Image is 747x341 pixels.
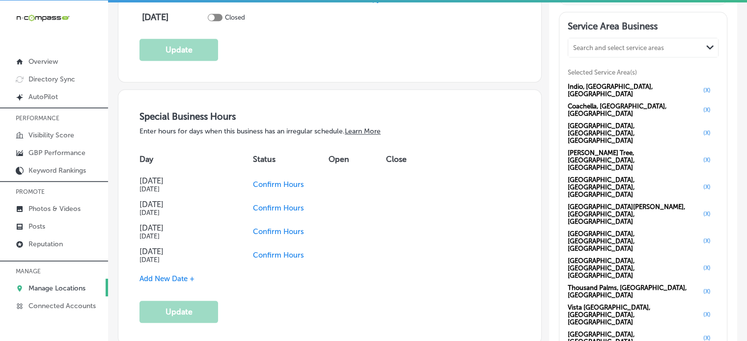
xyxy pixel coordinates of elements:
h5: [DATE] [139,209,225,216]
p: GBP Performance [28,149,85,157]
p: AutoPilot [28,93,58,101]
h5: [DATE] [139,233,225,240]
p: Directory Sync [28,75,75,83]
span: Confirm Hours [253,227,304,236]
p: Visibility Score [28,131,74,139]
span: [PERSON_NAME] Tree, [GEOGRAPHIC_DATA], [GEOGRAPHIC_DATA] [568,149,700,171]
button: (X) [700,106,714,114]
p: Closed [224,14,245,21]
span: Indio, [GEOGRAPHIC_DATA], [GEOGRAPHIC_DATA] [568,83,700,98]
button: (X) [700,129,714,137]
div: Search and select service areas [573,44,664,51]
button: (X) [700,183,714,191]
span: [GEOGRAPHIC_DATA][PERSON_NAME], [GEOGRAPHIC_DATA], [GEOGRAPHIC_DATA] [568,203,700,225]
h4: [DATE] [139,176,225,185]
th: Open [329,145,386,173]
span: Confirm Hours [253,251,304,260]
button: (X) [700,156,714,164]
button: Update [139,301,218,323]
p: Manage Locations [28,284,85,292]
p: Enter hours for days when this business has an irregular schedule. [139,127,520,135]
p: Connected Accounts [28,302,96,310]
p: Photos & Videos [28,205,81,213]
h5: [DATE] [139,185,225,193]
span: Confirm Hours [253,180,304,189]
h4: [DATE] [142,12,205,23]
span: [GEOGRAPHIC_DATA], [GEOGRAPHIC_DATA], [GEOGRAPHIC_DATA] [568,176,700,198]
h3: Special Business Hours [139,111,520,122]
p: Keyword Rankings [28,166,86,175]
p: Overview [28,57,58,66]
button: (X) [700,264,714,272]
span: Selected Service Area(s) [568,69,637,76]
span: [GEOGRAPHIC_DATA], [GEOGRAPHIC_DATA], [GEOGRAPHIC_DATA] [568,230,700,252]
h4: [DATE] [139,223,225,233]
span: Coachella, [GEOGRAPHIC_DATA], [GEOGRAPHIC_DATA] [568,103,700,117]
th: Close [386,145,425,173]
img: 660ab0bf-5cc7-4cb8-ba1c-48b5ae0f18e60NCTV_CLogo_TV_Black_-500x88.png [16,13,70,23]
button: (X) [700,311,714,318]
th: Day [139,145,253,173]
span: [GEOGRAPHIC_DATA], [GEOGRAPHIC_DATA], [GEOGRAPHIC_DATA] [568,122,700,144]
button: (X) [700,210,714,218]
h5: [DATE] [139,256,225,263]
h4: [DATE] [139,200,225,209]
a: Learn More [345,127,381,135]
h4: [DATE] [139,247,225,256]
span: Thousand Palms, [GEOGRAPHIC_DATA], [GEOGRAPHIC_DATA] [568,284,700,299]
p: Posts [28,222,45,231]
p: Reputation [28,240,63,248]
button: (X) [700,86,714,94]
button: Update [139,39,218,61]
span: Confirm Hours [253,204,304,212]
span: Add New Date + [139,274,194,283]
button: (X) [700,237,714,245]
span: Vista [GEOGRAPHIC_DATA], [GEOGRAPHIC_DATA], [GEOGRAPHIC_DATA] [568,304,700,326]
span: [GEOGRAPHIC_DATA], [GEOGRAPHIC_DATA], [GEOGRAPHIC_DATA] [568,257,700,279]
h3: Service Area Business [568,21,719,35]
th: Status [253,145,328,173]
button: (X) [700,288,714,295]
